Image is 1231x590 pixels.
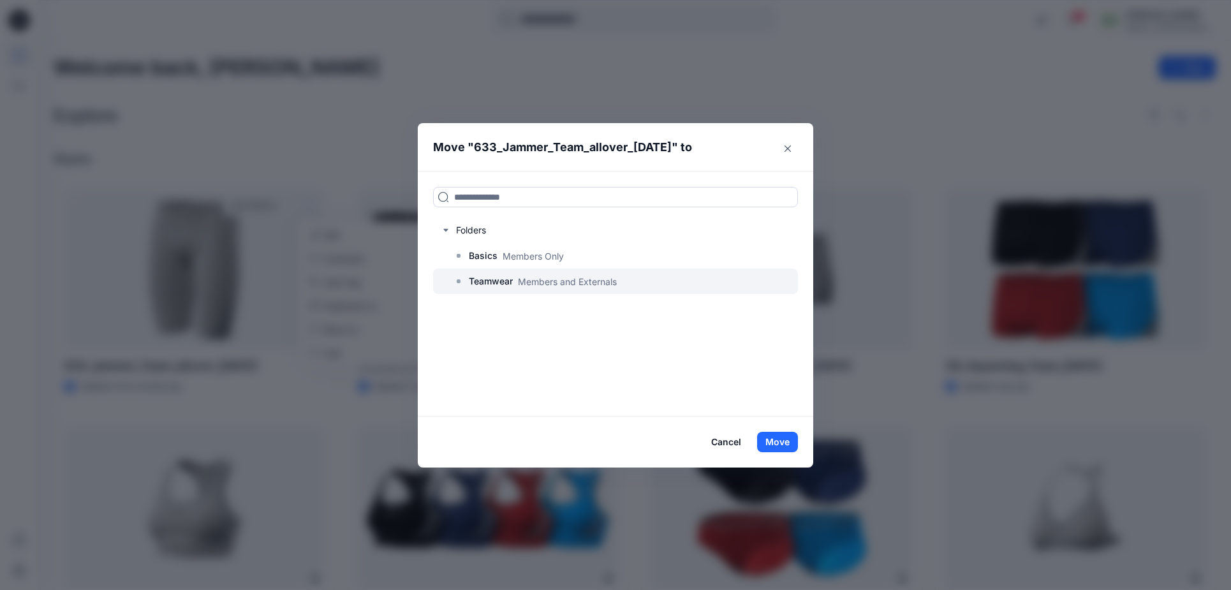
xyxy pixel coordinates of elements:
p: Members and Externals [518,275,617,288]
p: 633_Jammer_Team_allover_[DATE] [474,138,672,156]
button: Close [778,138,798,159]
header: Move " " to [418,123,793,172]
p: Basics [469,248,498,263]
button: Move [757,432,798,452]
p: Members Only [503,249,564,263]
p: Teamwear [469,274,513,289]
button: Cancel [703,432,749,452]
